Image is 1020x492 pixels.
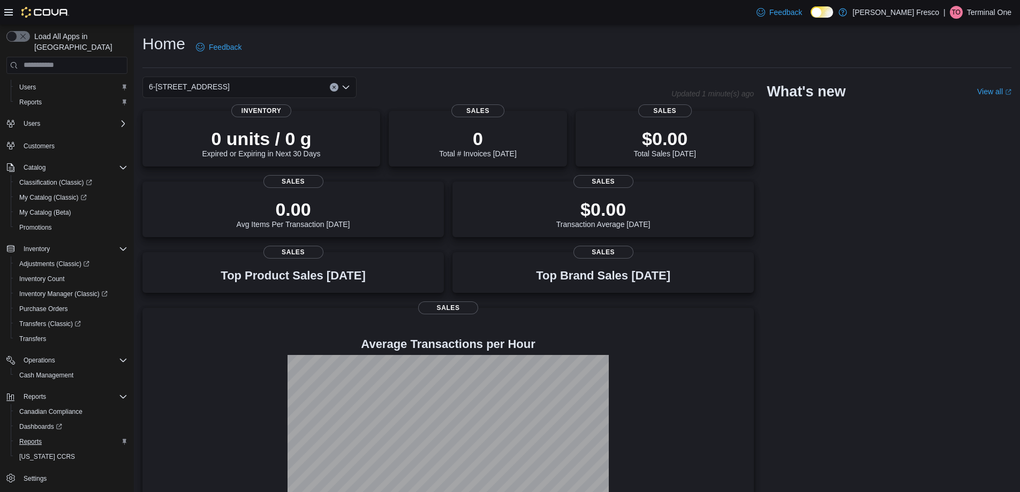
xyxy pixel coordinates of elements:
[15,369,78,382] a: Cash Management
[15,81,127,94] span: Users
[342,83,350,92] button: Open list of options
[151,338,745,351] h4: Average Transactions per Hour
[752,2,806,23] a: Feedback
[11,368,132,383] button: Cash Management
[24,163,46,172] span: Catalog
[263,175,323,188] span: Sales
[19,472,127,485] span: Settings
[15,302,127,315] span: Purchase Orders
[202,128,321,149] p: 0 units / 0 g
[15,287,112,300] a: Inventory Manager (Classic)
[769,7,802,18] span: Feedback
[950,6,963,19] div: Terminal One
[439,128,516,158] div: Total # Invoices [DATE]
[19,275,65,283] span: Inventory Count
[15,176,96,189] a: Classification (Classic)
[19,354,127,367] span: Operations
[633,128,696,149] p: $0.00
[19,260,89,268] span: Adjustments (Classic)
[15,273,69,285] a: Inventory Count
[811,6,833,18] input: Dark Mode
[767,83,845,100] h2: What's new
[19,83,36,92] span: Users
[19,290,108,298] span: Inventory Manager (Classic)
[439,128,516,149] p: 0
[21,7,69,18] img: Cova
[15,96,46,109] a: Reports
[11,80,132,95] button: Users
[19,422,62,431] span: Dashboards
[19,452,75,461] span: [US_STATE] CCRS
[451,104,505,117] span: Sales
[15,317,127,330] span: Transfers (Classic)
[19,437,42,446] span: Reports
[19,140,59,153] a: Customers
[2,353,132,368] button: Operations
[15,176,127,189] span: Classification (Classic)
[24,245,50,253] span: Inventory
[19,390,50,403] button: Reports
[2,116,132,131] button: Users
[2,389,132,404] button: Reports
[15,435,127,448] span: Reports
[11,449,132,464] button: [US_STATE] CCRS
[24,119,40,128] span: Users
[11,190,132,205] a: My Catalog (Classic)
[19,305,68,313] span: Purchase Orders
[15,221,127,234] span: Promotions
[15,273,127,285] span: Inventory Count
[11,286,132,301] a: Inventory Manager (Classic)
[202,128,321,158] div: Expired or Expiring in Next 30 Days
[15,258,127,270] span: Adjustments (Classic)
[209,42,241,52] span: Feedback
[263,246,323,259] span: Sales
[15,287,127,300] span: Inventory Manager (Classic)
[237,199,350,229] div: Avg Items Per Transaction [DATE]
[19,117,127,130] span: Users
[418,301,478,314] span: Sales
[2,241,132,256] button: Inventory
[24,356,55,365] span: Operations
[15,332,50,345] a: Transfers
[19,243,127,255] span: Inventory
[11,404,132,419] button: Canadian Compliance
[142,33,185,55] h1: Home
[19,117,44,130] button: Users
[19,371,73,380] span: Cash Management
[15,221,56,234] a: Promotions
[15,96,127,109] span: Reports
[11,271,132,286] button: Inventory Count
[19,390,127,403] span: Reports
[15,405,127,418] span: Canadian Compliance
[30,31,127,52] span: Load All Apps in [GEOGRAPHIC_DATA]
[19,161,127,174] span: Catalog
[11,316,132,331] a: Transfers (Classic)
[573,175,633,188] span: Sales
[638,104,692,117] span: Sales
[19,472,51,485] a: Settings
[15,450,127,463] span: Washington CCRS
[573,246,633,259] span: Sales
[15,332,127,345] span: Transfers
[2,160,132,175] button: Catalog
[11,434,132,449] button: Reports
[11,175,132,190] a: Classification (Classic)
[15,405,87,418] a: Canadian Compliance
[2,138,132,153] button: Customers
[536,269,670,282] h3: Top Brand Sales [DATE]
[15,435,46,448] a: Reports
[1005,89,1011,95] svg: External link
[11,419,132,434] a: Dashboards
[15,420,127,433] span: Dashboards
[19,354,59,367] button: Operations
[24,392,46,401] span: Reports
[19,223,52,232] span: Promotions
[19,208,71,217] span: My Catalog (Beta)
[943,6,946,19] p: |
[11,256,132,271] a: Adjustments (Classic)
[852,6,939,19] p: [PERSON_NAME] Fresco
[15,191,91,204] a: My Catalog (Classic)
[952,6,961,19] span: TO
[15,317,85,330] a: Transfers (Classic)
